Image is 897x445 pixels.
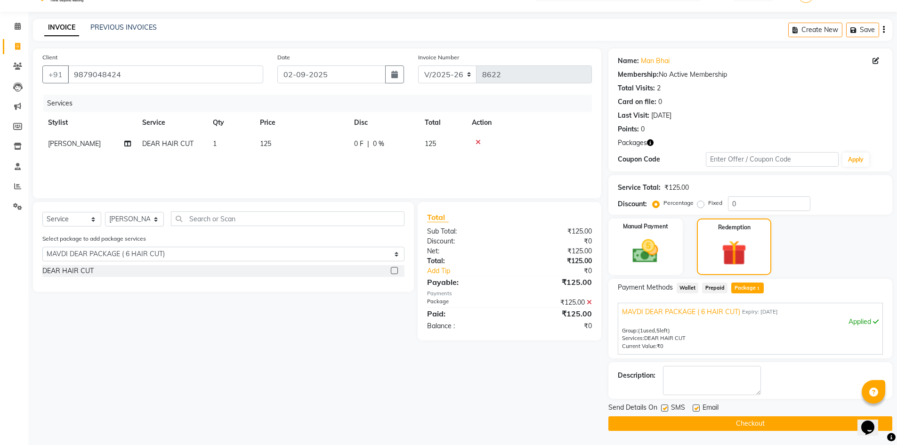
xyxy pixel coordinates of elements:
div: Services [43,95,599,112]
div: ₹125.00 [509,227,599,236]
div: ₹125.00 [509,246,599,256]
span: 0 % [373,139,384,149]
label: Client [42,53,57,62]
span: Services: [622,335,644,341]
span: DEAR HAIR CUT [644,335,686,341]
div: Name: [618,56,639,66]
span: ₹0 [657,343,663,349]
div: Total: [420,256,509,266]
div: Paid: [420,308,509,319]
label: Fixed [708,199,722,207]
div: ₹0 [525,266,599,276]
input: Search or Scan [171,211,404,226]
div: Service Total: [618,183,661,193]
div: Description: [618,371,655,380]
span: Expiry: [DATE] [742,308,778,316]
div: Last Visit: [618,111,649,121]
th: Service [137,112,207,133]
input: Search by Name/Mobile/Email/Code [68,65,263,83]
img: _gift.svg [714,237,754,268]
span: 125 [425,139,436,148]
input: Enter Offer / Coupon Code [706,152,839,167]
th: Qty [207,112,254,133]
div: ₹125.00 [509,276,599,288]
span: Packages [618,138,647,148]
span: 1 [756,286,761,291]
label: Redemption [718,223,751,232]
div: 2 [657,83,661,93]
span: Total [427,212,449,222]
label: Manual Payment [623,222,668,231]
div: ₹0 [509,321,599,331]
label: Date [277,53,290,62]
span: 1 [213,139,217,148]
span: [PERSON_NAME] [48,139,101,148]
div: Net: [420,246,509,256]
a: Add Tip [420,266,524,276]
span: Email [703,403,719,414]
span: 125 [260,139,271,148]
button: Checkout [608,416,892,431]
span: SMS [671,403,685,414]
th: Stylist [42,112,137,133]
span: MAVDI DEAR PACKAGE ( 6 HAIR CUT) [622,307,740,317]
div: ₹125.00 [664,183,689,193]
th: Action [466,112,592,133]
th: Total [419,112,466,133]
div: Coupon Code [618,154,706,164]
span: 5 [656,327,660,334]
th: Disc [348,112,419,133]
a: PREVIOUS INVOICES [90,23,157,32]
div: DEAR HAIR CUT [42,266,94,276]
div: Discount: [618,199,647,209]
div: Sub Total: [420,227,509,236]
span: used, left) [638,327,670,334]
span: Payment Methods [618,283,673,292]
iframe: chat widget [857,407,888,436]
button: Save [846,23,879,37]
div: Payments [427,290,591,298]
label: Invoice Number [418,53,459,62]
span: Current Value: [622,343,657,349]
div: ₹125.00 [509,256,599,266]
th: Price [254,112,348,133]
a: Man Bhai [641,56,670,66]
div: Membership: [618,70,659,80]
span: Send Details On [608,403,657,414]
div: Package [420,298,509,307]
div: 0 [658,97,662,107]
div: Points: [618,124,639,134]
span: 0 F [354,139,364,149]
span: Group: [622,327,638,334]
div: Balance : [420,321,509,331]
div: ₹0 [509,236,599,246]
img: _cash.svg [624,236,666,266]
a: INVOICE [44,19,79,36]
button: +91 [42,65,69,83]
div: ₹125.00 [509,298,599,307]
div: 0 [641,124,645,134]
span: Package [731,283,764,293]
div: Payable: [420,276,509,288]
div: No Active Membership [618,70,883,80]
div: ₹125.00 [509,308,599,319]
label: Select package to add package services [42,235,146,243]
span: (1 [638,327,643,334]
span: Prepaid [702,283,727,293]
label: Percentage [663,199,694,207]
div: [DATE] [651,111,671,121]
div: Discount: [420,236,509,246]
div: Card on file: [618,97,656,107]
span: | [367,139,369,149]
div: Total Visits: [618,83,655,93]
button: Apply [842,153,869,167]
span: DEAR HAIR CUT [142,139,194,148]
span: Wallet [677,283,699,293]
div: Applied [622,317,879,327]
button: Create New [788,23,842,37]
